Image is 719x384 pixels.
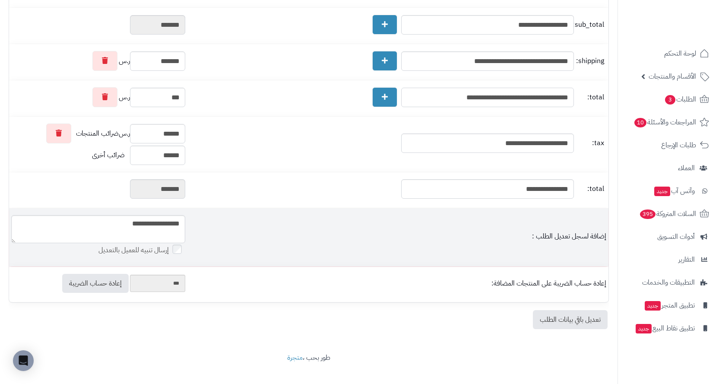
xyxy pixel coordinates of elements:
a: وآتس آبجديد [623,181,714,201]
span: 10 [634,118,646,127]
a: العملاء [623,158,714,178]
a: لوحة التحكم [623,43,714,64]
span: المراجعات والأسئلة [633,116,696,128]
a: متجرة [287,352,303,363]
span: جديد [654,187,670,196]
span: sub_total: [576,20,604,30]
span: جديد [645,301,661,311]
div: إعادة حساب الضريبة على المنتجات المضافة: [190,279,606,289]
input: إرسال تنبيه للعميل بالتعديل [172,244,182,254]
span: tax: [576,138,604,148]
span: التطبيقات والخدمات [642,276,695,289]
a: تطبيق المتجرجديد [623,295,714,316]
span: ضرائب أخرى [92,150,125,160]
span: تطبيق المتجر [644,299,695,311]
span: طلبات الإرجاع [661,139,696,151]
a: المراجعات والأسئلة10 [623,112,714,133]
span: لوحة التحكم [664,48,696,60]
a: طلبات الإرجاع [623,135,714,156]
a: أدوات التسويق [623,226,714,247]
div: ر.س [11,51,185,71]
span: total: [576,92,604,102]
a: تعديل باقي بيانات الطلب [533,310,608,329]
span: العملاء [678,162,695,174]
div: ر.س [11,124,185,143]
span: 3 [665,95,675,105]
span: التقارير [678,254,695,266]
span: أدوات التسويق [657,231,695,243]
div: ر.س [11,87,185,107]
span: total: [576,184,604,194]
div: Open Intercom Messenger [13,350,34,371]
span: shipping: [576,56,604,66]
span: 395 [640,209,656,219]
div: إضافة لسجل تعديل الطلب : [190,232,606,241]
span: الأقسام والمنتجات [649,70,696,83]
label: إرسال تنبيه للعميل بالتعديل [98,245,185,255]
a: السلات المتروكة395 [623,203,714,224]
span: الطلبات [664,93,696,105]
span: السلات المتروكة [639,208,696,220]
a: إعادة حساب الضريبة [62,274,129,293]
a: التطبيقات والخدمات [623,272,714,293]
span: جديد [636,324,652,333]
span: ضرائب المنتجات [76,129,119,139]
span: وآتس آب [653,185,695,197]
span: تطبيق نقاط البيع [635,322,695,334]
a: تطبيق نقاط البيعجديد [623,318,714,339]
a: الطلبات3 [623,89,714,110]
a: التقارير [623,249,714,270]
